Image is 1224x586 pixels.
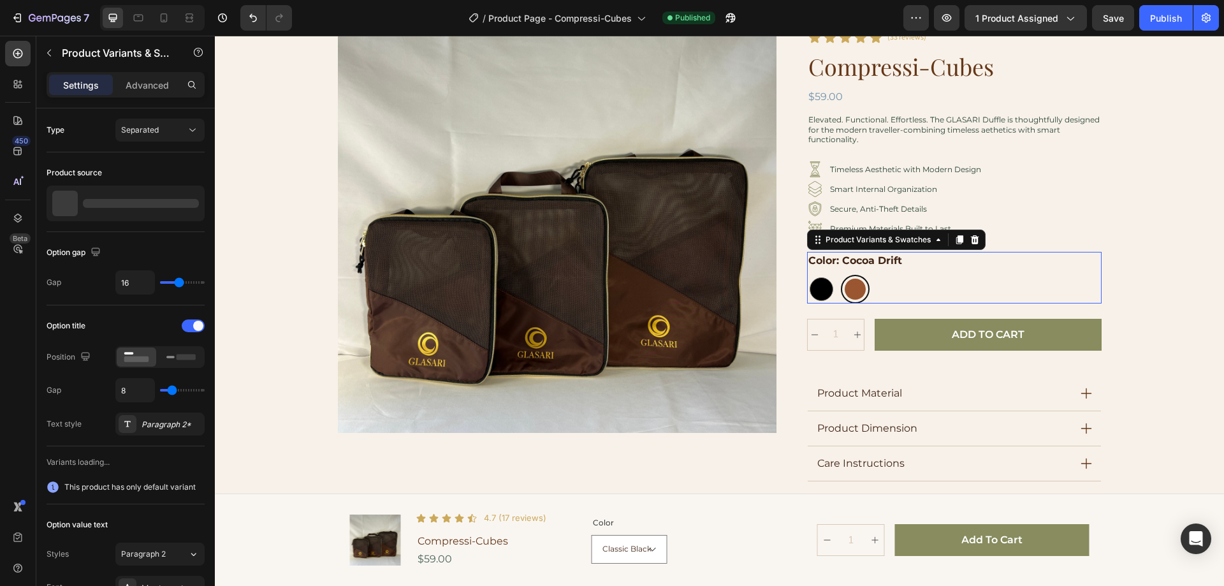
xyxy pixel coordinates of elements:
[47,124,64,136] div: Type
[675,12,710,24] span: Published
[269,478,331,488] p: 4.7 (17 reviews)
[747,497,808,512] div: Add To Cart
[47,519,108,531] div: Option value text
[622,489,651,520] input: quantity
[975,11,1058,25] span: 1 product assigned
[377,481,400,493] legend: color
[215,36,1224,586] iframe: Design area
[488,11,632,25] span: Product Page - Compressi-Cubes
[603,489,622,520] button: decrement
[602,350,687,365] p: product material
[47,320,85,332] div: Option title
[121,548,166,560] span: Paragraph 2
[47,349,93,366] div: Position
[47,418,82,430] div: Text style
[607,284,636,314] input: quantity
[201,497,333,515] h1: compressi-cubes
[615,129,766,139] p: Timeless Aesthetic with Modern Design
[1139,5,1193,31] button: Publish
[240,5,292,31] div: Undo/Redo
[1103,13,1124,24] span: Save
[615,168,766,179] p: Secure, Anti-Theft Details
[64,481,196,494] span: This product has only default variant
[602,385,703,400] p: product dimension
[651,489,670,520] button: increment
[965,5,1087,31] button: 1 product assigned
[483,11,486,25] span: /
[615,188,766,198] p: Premium Materials Built to Last
[63,78,99,92] p: Settings
[615,149,766,159] p: Smart Internal Organization
[592,52,887,70] div: $59.00
[121,125,159,135] span: Separated
[115,543,205,566] button: Paragraph 2
[5,5,95,31] button: 7
[608,198,718,210] div: Product Variants & Swatches
[1181,524,1211,554] div: Open Intercom Messenger
[47,167,102,179] div: Product source
[10,233,31,244] div: Beta
[116,379,154,402] input: Auto
[126,78,169,92] p: Advanced
[594,79,885,109] p: Elevated. Functional. Effortless. The GLASARI Duffle is thoughtfully designed for the modern trav...
[47,385,61,396] div: Gap
[602,420,690,436] p: care instructions
[142,419,201,430] div: Paragraph 2*
[592,216,688,234] legend: Color: Cocoa Drift
[680,488,875,520] button: Add To Cart
[660,283,887,315] button: Add To Cart
[1092,5,1134,31] button: Save
[12,136,31,146] div: 450
[84,10,89,26] p: 7
[62,45,170,61] p: Product Variants & Swatches
[47,457,205,468] div: Variants loading...
[593,284,607,314] button: decrement
[116,271,154,294] input: Auto
[115,119,205,142] button: Separated
[1150,11,1182,25] div: Publish
[592,16,887,46] h1: compressi-cubes
[47,277,61,288] div: Gap
[47,244,103,261] div: Option gap
[636,284,650,314] button: increment
[47,548,69,560] div: Styles
[201,515,333,532] div: $59.00
[737,291,810,307] div: Add To Cart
